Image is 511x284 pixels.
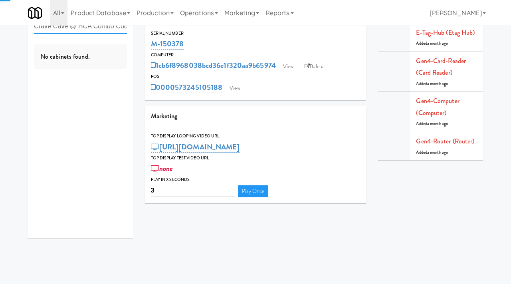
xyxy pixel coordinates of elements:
[427,121,448,127] span: a month ago
[416,137,474,146] a: Gen4-router (Router)
[151,82,223,93] a: 0000573245105188
[151,38,184,50] a: M-150378
[151,132,360,140] div: Top Display Looping Video Url
[151,141,240,153] a: [URL][DOMAIN_NAME]
[151,73,360,81] div: POS
[40,52,90,61] span: No cabinets found.
[28,6,42,20] img: Micromart
[151,51,360,59] div: Computer
[416,149,448,155] span: Added
[416,121,448,127] span: Added
[34,19,127,34] input: Search cabinets
[427,81,448,87] span: a month ago
[238,185,269,197] a: Play Once
[151,163,173,174] a: none
[416,81,448,87] span: Added
[416,96,459,117] a: Gen4-computer (Computer)
[427,149,448,155] span: a month ago
[151,154,360,162] div: Top Display Test Video Url
[151,111,178,121] span: Marketing
[151,176,360,184] div: Play in X seconds
[416,28,475,37] a: E-tag-hub (Etag Hub)
[279,61,297,73] a: View
[301,61,329,73] a: Balena
[151,30,360,38] div: Serial Number
[151,60,276,71] a: 1cb6f8968038bcd36e1f320aa9b65974
[427,40,448,46] span: a month ago
[226,82,244,94] a: View
[416,40,448,46] span: Added
[416,56,466,77] a: Gen4-card-reader (Card Reader)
